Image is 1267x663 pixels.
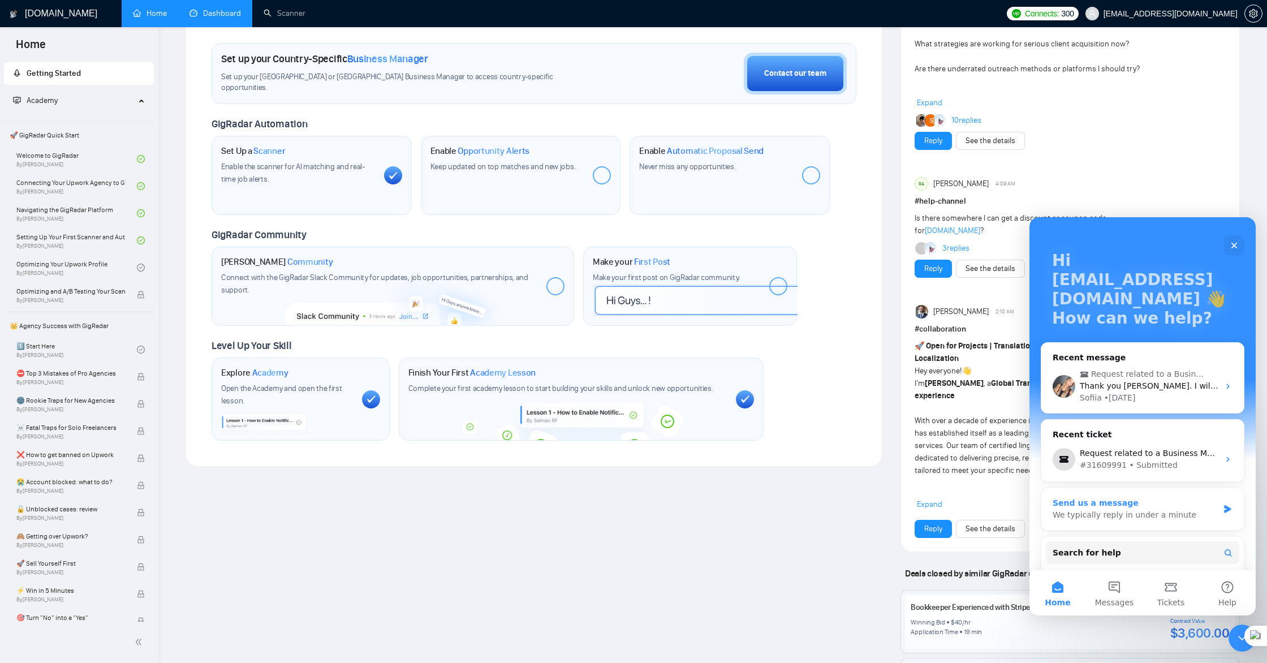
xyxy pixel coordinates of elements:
[16,503,125,515] span: 🔓 Unblocked cases: review
[16,449,125,460] span: ❌ How to get banned on Upwork
[27,96,58,105] span: Academy
[991,378,1090,388] strong: Global Translation Manager
[16,422,125,433] span: ☠️ Fatal Traps for Solo Freelancers
[764,67,826,80] div: Contact our team
[16,286,125,297] span: Optimizing and A/B Testing Your Scanner for Better Results
[964,627,982,636] div: 19 min
[16,255,137,280] a: Optimizing Your Upwork ProfileBy[PERSON_NAME]
[137,590,145,598] span: lock
[966,135,1015,147] a: See the details
[13,96,21,104] span: fund-projection-screen
[16,531,125,542] span: 🙈 Getting over Upwork?
[966,262,1015,275] a: See the details
[925,226,980,235] a: [DOMAIN_NAME]
[137,291,145,299] span: lock
[16,368,125,379] span: ⛔ Top 3 Mistakes of Pro Agencies
[1170,618,1230,625] div: Contract Value
[966,523,1015,535] a: See the details
[955,618,963,627] div: 40
[285,273,502,325] img: slackcommunity-bg.png
[915,341,924,351] span: 🚀
[639,162,735,171] span: Never miss any opportunities.
[137,536,145,544] span: lock
[137,617,145,625] span: lock
[408,384,713,393] span: Complete your first academy lesson to start building your skills and unlock new opportunities.
[253,145,285,157] span: Scanner
[951,115,981,126] a: 10replies
[16,337,137,362] a: 1️⃣ Start HereBy[PERSON_NAME]
[212,118,307,130] span: GigRadar Automation
[221,367,288,378] h1: Explore
[634,256,670,268] span: First Post
[744,53,847,94] button: Contact our team
[16,569,125,576] span: By [PERSON_NAME]
[5,124,153,147] span: 🚀 GigRadar Quick Start
[1170,625,1230,642] div: $3,600.00
[135,636,146,648] span: double-left
[915,195,1226,208] h1: # help-channel
[933,178,989,190] span: [PERSON_NAME]
[915,520,952,538] button: Reply
[996,179,1015,189] span: 4:09 AM
[137,264,145,272] span: check-circle
[667,145,764,157] span: Automatic Proposal Send
[470,367,536,378] span: Academy Lesson
[137,236,145,244] span: check-circle
[16,379,125,386] span: By [PERSON_NAME]
[915,341,1137,363] strong: Open for Projects | Translation | Interpretation | Subtitling | Localization
[1025,7,1059,20] span: Connects:
[962,618,970,627] div: /hr
[924,523,942,535] a: Reply
[16,596,125,603] span: By [PERSON_NAME]
[951,618,955,627] div: $
[221,273,528,295] span: Connect with the GigRadar Slack Community for updates, job opportunities, partnerships, and support.
[16,201,137,226] a: Navigating the GigRadar PlatformBy[PERSON_NAME]
[956,260,1025,278] button: See the details
[1012,9,1021,18] img: upwork-logo.png
[16,476,125,488] span: 😭 Account blocked: what to do?
[287,256,333,268] span: Community
[137,427,145,435] span: lock
[925,242,938,255] img: Anisuzzaman Khan
[16,488,125,494] span: By [PERSON_NAME]
[933,305,989,318] span: [PERSON_NAME]
[221,145,285,157] h1: Set Up a
[915,323,1226,335] h1: # collaboration
[16,542,125,549] span: By [PERSON_NAME]
[408,367,536,378] h1: Finish Your First
[996,307,1014,317] span: 2:10 AM
[593,273,740,282] span: Make your first post on GigRadar community.
[16,585,125,596] span: ⚡ Win in 5 Minutes
[221,256,333,268] h1: [PERSON_NAME]
[137,481,145,489] span: lock
[137,182,145,190] span: check-circle
[137,346,145,354] span: check-circle
[900,563,1054,583] span: Deals closed by similar GigRadar users
[962,366,971,376] span: 👋
[639,145,764,157] h1: Enable
[924,262,942,275] a: Reply
[1244,9,1262,18] a: setting
[252,367,288,378] span: Academy
[137,155,145,163] span: check-circle
[133,8,167,18] a: homeHome
[137,400,145,408] span: lock
[1244,5,1262,23] button: setting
